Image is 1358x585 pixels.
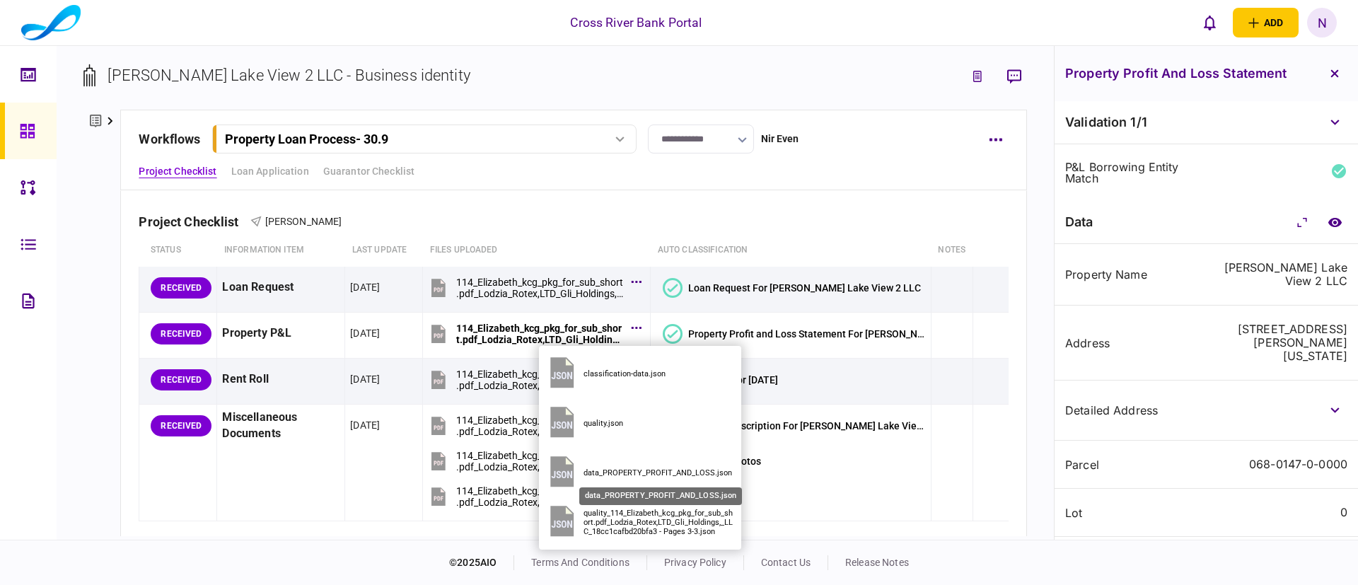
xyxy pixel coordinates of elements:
[151,323,211,344] div: RECEIVED
[688,328,926,340] div: Property Profit and Loss Statement For Elizabeth Lake View 2 LLC
[350,326,380,340] div: [DATE]
[222,364,339,395] div: Rent Roll
[1065,507,1201,519] div: lot
[1195,8,1224,37] button: open notifications list
[570,13,702,32] div: Cross River Bank Portal
[139,129,200,149] div: workflows
[845,557,909,568] a: release notes
[663,324,926,344] button: Property Profit and Loss Statement For Elizabeth Lake View 2 LLC
[1065,459,1201,470] div: parcel
[212,124,637,154] button: Property Loan Process- 30.9
[265,216,342,227] span: [PERSON_NAME]
[761,132,799,146] div: Nir Even
[428,445,638,477] button: 114_Elizabeth_kcg_pkg_for_sub_short.pdf_Lodzia_Rotex,LTD_Gli_Holdings,_LLC_18cc1cafbd20bfa3 - Pag...
[579,487,742,505] div: data_PROPERTY_PROFIT_AND_LOSS.json
[1065,215,1093,229] div: data
[663,278,921,298] button: Loan Request For Elizabeth Lake View 2 LLC
[545,448,736,497] button: data_PROPERTY_PROFIT_AND_LOSS.json
[584,509,736,536] div: quality_114_Elizabeth_kcg_pkg_for_sub_short.pdf_Lodzia_Rotex,LTD_Gli_Holdings,_LLC_18cc1cafbd20bf...
[151,415,211,436] div: RECEIVED
[456,415,624,437] div: 114_Elizabeth_kcg_pkg_for_sub_short.pdf_Lodzia_Rotex,LTD_Gli_Holdings,_LLC_18cc1cafbd20bfa3 - Pag...
[350,280,380,294] div: [DATE]
[965,64,990,89] button: link to underwriting page
[1307,8,1337,37] button: N
[428,480,638,512] button: 114_Elizabeth_kcg_pkg_for_sub_short.pdf_Lodzia_Rotex,LTD_Gli_Holdings,_LLC_18cc1cafbd20bfa3 - Pag...
[688,282,921,294] div: Loan Request For Elizabeth Lake View 2 LLC
[584,468,736,477] div: data_PROPERTY_PROFIT_AND_LOSS.json
[931,234,973,267] th: notes
[217,234,345,267] th: Information item
[456,485,624,508] div: 114_Elizabeth_kcg_pkg_for_sub_short.pdf_Lodzia_Rotex,LTD_Gli_Holdings,_LLC_18cc1cafbd20bfa3 - Pag...
[1212,323,1348,363] div: [STREET_ADDRESS][PERSON_NAME][US_STATE]
[108,64,470,87] div: [PERSON_NAME] Lake View 2 LLC - Business identity
[456,277,624,299] div: 114_Elizabeth_kcg_pkg_for_sub_short.pdf_Lodzia_Rotex,LTD_Gli_Holdings,_LLC_18cc1cafbd20bfa3.pdf
[139,214,250,229] div: Project Checklist
[1233,8,1299,37] button: open adding identity options
[423,234,651,267] th: Files uploaded
[428,364,638,395] button: 114_Elizabeth_kcg_pkg_for_sub_short.pdf_Lodzia_Rotex,LTD_Gli_Holdings,_LLC_18cc1cafbd20bfa3 - Pag...
[231,164,309,179] a: Loan Application
[456,323,624,345] div: 114_Elizabeth_kcg_pkg_for_sub_short.pdf_Lodzia_Rotex,LTD_Gli_Holdings,_LLC_18cc1cafbd20bfa3 - Pag...
[428,318,638,349] button: 114_Elizabeth_kcg_pkg_for_sub_short.pdf_Lodzia_Rotex,LTD_Gli_Holdings,_LLC_18cc1cafbd20bfa3 - Pag...
[651,234,932,267] th: auto classification
[1130,115,1147,129] span: 1 / 1
[428,272,638,303] button: 114_Elizabeth_kcg_pkg_for_sub_short.pdf_Lodzia_Rotex,LTD_Gli_Holdings,_LLC_18cc1cafbd20bfa3.pdf
[1065,405,1201,416] div: detailed address
[21,5,81,40] img: client company logo
[545,398,736,448] button: quality.json
[449,555,514,570] div: © 2025 AIO
[428,410,638,441] button: 114_Elizabeth_kcg_pkg_for_sub_short.pdf_Lodzia_Rotex,LTD_Gli_Holdings,_LLC_18cc1cafbd20bfa3 - Pag...
[545,349,736,398] button: classification-data.json
[1212,261,1348,288] div: [PERSON_NAME] Lake View 2 LLC
[761,557,811,568] a: contact us
[350,372,380,386] div: [DATE]
[225,132,388,146] div: Property Loan Process - 30.9
[151,277,211,299] div: RECEIVED
[456,369,624,391] div: 114_Elizabeth_kcg_pkg_for_sub_short.pdf_Lodzia_Rotex,LTD_Gli_Holdings,_LLC_18cc1cafbd20bfa3 - Pag...
[531,557,629,568] a: terms and conditions
[688,420,926,431] div: Property Description For Elizabeth Lake View 2 LLC
[1065,337,1201,349] div: Address
[664,557,726,568] a: privacy policy
[545,497,736,547] button: quality_114_Elizabeth_kcg_pkg_for_sub_short.pdf_Lodzia_Rotex,LTD_Gli_Holdings,_LLC_18cc1cafbd20bf...
[1340,506,1347,519] div: 0
[663,416,926,436] button: Bad qualityProperty Description For Elizabeth Lake View 2 LLC
[345,234,423,267] th: last update
[139,164,216,179] a: Project Checklist
[1065,115,1127,129] span: Validation
[584,419,736,428] div: quality.json
[350,418,380,432] div: [DATE]
[1289,209,1315,235] button: Collapse/Expand All
[1065,67,1287,80] h3: Property Profit and Loss Statement
[139,234,217,267] th: status
[222,410,339,442] div: Miscellaneous Documents
[151,369,211,390] div: RECEIVED
[456,450,624,473] div: 114_Elizabeth_kcg_pkg_for_sub_short.pdf_Lodzia_Rotex,LTD_Gli_Holdings,_LLC_18cc1cafbd20bfa3 - Pag...
[1065,269,1201,280] div: property name
[222,272,339,303] div: Loan Request
[1249,458,1347,471] div: 068-0147-0-0000
[584,369,736,378] div: classification-data.json
[1322,209,1347,235] a: compare to document
[222,318,339,349] div: Property P&L
[1065,161,1201,184] div: p&l borrowing entity match
[323,164,415,179] a: Guarantor Checklist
